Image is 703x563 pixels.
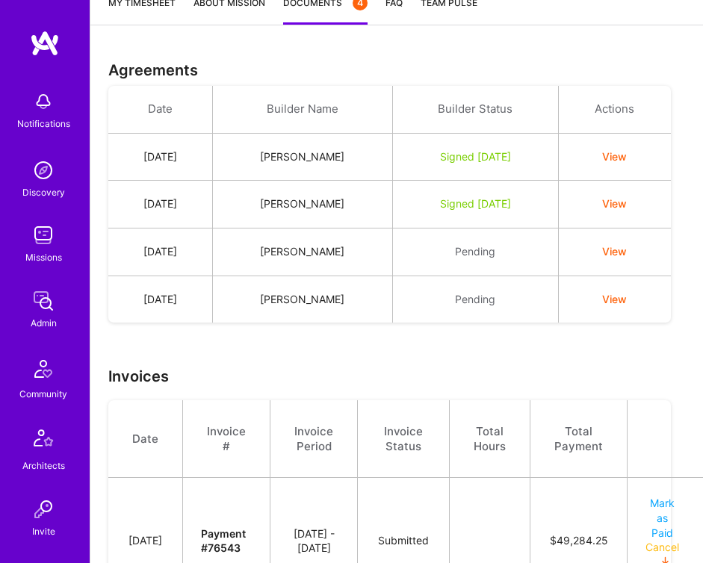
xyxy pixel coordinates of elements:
[19,387,67,402] div: Community
[108,86,212,133] th: Date
[22,458,65,473] div: Architects
[108,133,212,181] td: [DATE]
[558,86,671,133] th: Actions
[645,540,679,555] button: Cancel
[183,400,270,478] th: Invoice #
[22,185,65,200] div: Discovery
[392,86,558,133] th: Builder Status
[108,181,212,228] td: [DATE]
[28,220,58,250] img: teamwork
[28,494,58,524] img: Invite
[17,116,70,131] div: Notifications
[411,196,540,211] div: Signed [DATE]
[602,196,627,211] button: View
[108,367,685,385] h3: Invoices
[25,351,61,387] img: Community
[108,400,183,478] th: Date
[108,228,212,276] td: [DATE]
[270,400,358,478] th: Invoice Period
[645,496,679,540] button: Mark as Paid
[212,181,392,228] td: [PERSON_NAME]
[28,286,58,316] img: admin teamwork
[602,244,627,259] button: View
[602,292,627,307] button: View
[25,423,61,458] img: Architects
[411,292,540,307] div: Pending
[411,244,540,259] div: Pending
[450,400,530,478] th: Total Hours
[358,400,450,478] th: Invoice Status
[108,61,685,79] h3: Agreements
[25,250,62,265] div: Missions
[28,87,58,116] img: bell
[201,527,246,555] strong: Payment # 76543
[32,524,55,539] div: Invite
[212,276,392,323] td: [PERSON_NAME]
[31,316,57,331] div: Admin
[212,86,392,133] th: Builder Name
[530,400,628,478] th: Total Payment
[28,155,58,185] img: discovery
[212,228,392,276] td: [PERSON_NAME]
[602,149,627,164] button: View
[378,534,429,547] span: Submitted
[108,276,212,323] td: [DATE]
[411,149,540,164] div: Signed [DATE]
[30,30,60,57] img: logo
[212,133,392,181] td: [PERSON_NAME]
